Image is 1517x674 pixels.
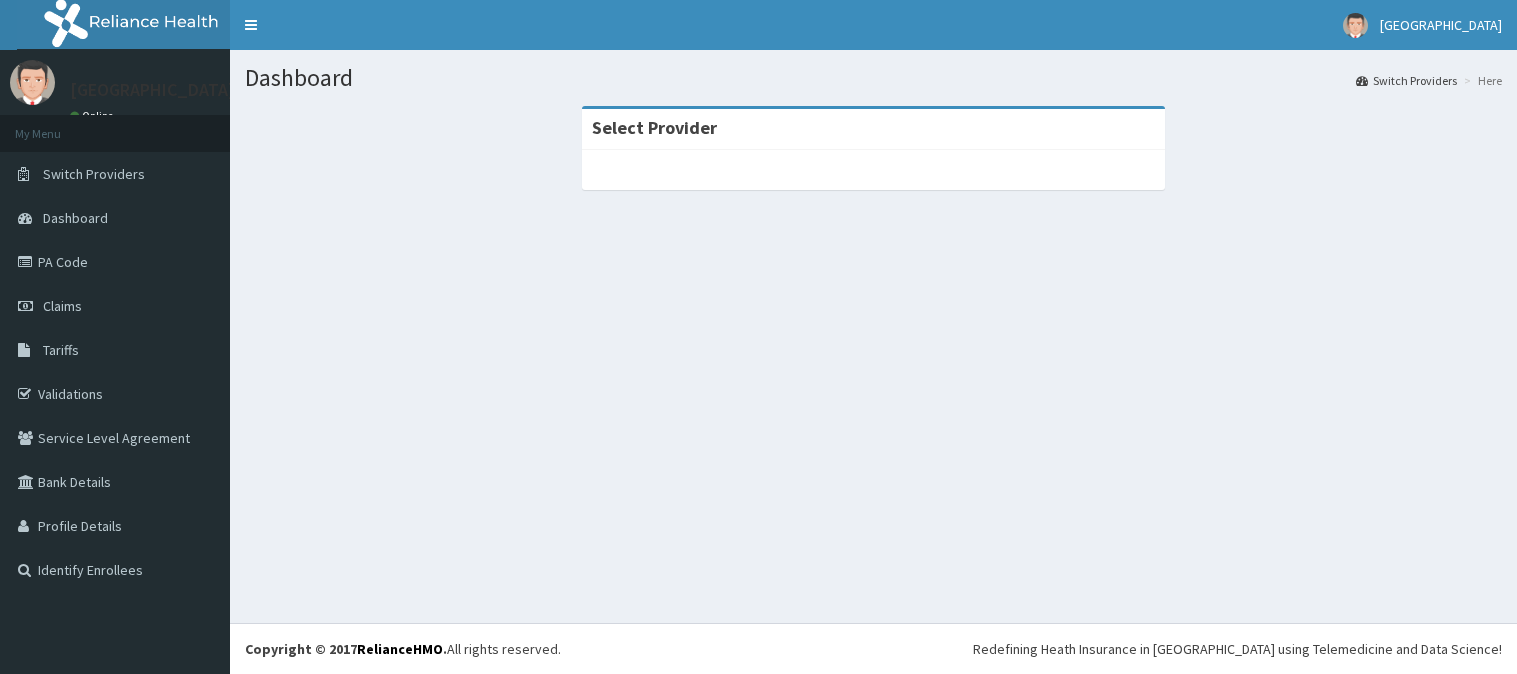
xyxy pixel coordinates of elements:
[245,65,1502,91] h1: Dashboard
[70,109,118,123] a: Online
[357,640,443,658] a: RelianceHMO
[43,297,82,315] span: Claims
[230,623,1517,674] footer: All rights reserved.
[592,116,717,139] strong: Select Provider
[43,341,79,359] span: Tariffs
[1380,16,1502,34] span: [GEOGRAPHIC_DATA]
[43,209,108,227] span: Dashboard
[1356,72,1457,89] a: Switch Providers
[70,81,235,99] p: [GEOGRAPHIC_DATA]
[1343,13,1368,38] img: User Image
[43,165,145,183] span: Switch Providers
[1459,72,1502,89] li: Here
[245,640,447,658] strong: Copyright © 2017 .
[973,639,1502,659] div: Redefining Heath Insurance in [GEOGRAPHIC_DATA] using Telemedicine and Data Science!
[10,60,55,105] img: User Image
